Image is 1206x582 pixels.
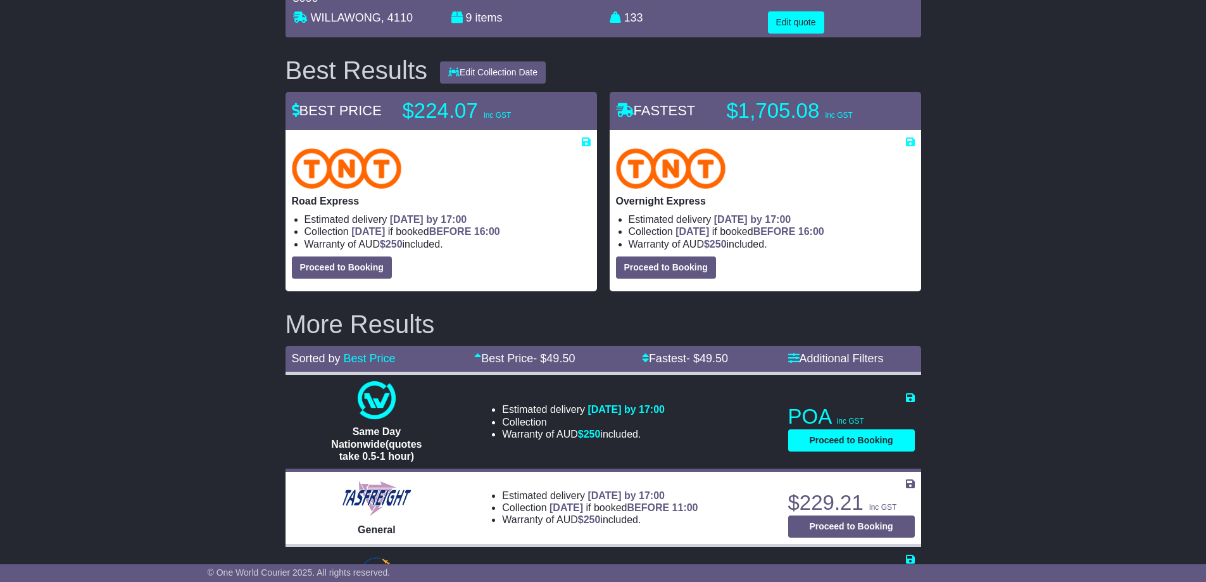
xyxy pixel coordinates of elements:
[616,103,696,118] span: FASTEST
[616,256,716,279] button: Proceed to Booking
[305,238,591,250] li: Warranty of AUD included.
[502,428,665,440] li: Warranty of AUD included.
[788,352,884,365] a: Additional Filters
[675,226,709,237] span: [DATE]
[279,56,434,84] div: Best Results
[624,11,643,24] span: 133
[351,226,499,237] span: if booked
[381,11,413,24] span: , 4110
[403,98,561,123] p: $224.07
[484,111,511,120] span: inc GST
[616,148,726,189] img: TNT Domestic: Overnight Express
[587,490,665,501] span: [DATE] by 17:00
[351,226,385,237] span: [DATE]
[837,417,864,426] span: inc GST
[788,516,915,538] button: Proceed to Booking
[672,502,698,513] span: 11:00
[727,98,885,123] p: $1,705.08
[550,502,698,513] span: if booked
[502,502,698,514] li: Collection
[358,524,396,535] span: General
[710,239,727,250] span: 250
[788,429,915,452] button: Proceed to Booking
[390,214,467,225] span: [DATE] by 17:00
[208,567,391,578] span: © One World Courier 2025. All rights reserved.
[627,502,669,513] span: BEFORE
[587,404,665,415] span: [DATE] by 17:00
[502,490,698,502] li: Estimated delivery
[675,226,824,237] span: if booked
[292,103,382,118] span: BEST PRICE
[305,213,591,225] li: Estimated delivery
[546,352,575,365] span: 49.50
[292,352,341,365] span: Sorted by
[440,61,546,84] button: Edit Collection Date
[825,111,852,120] span: inc GST
[798,226,824,237] span: 16:00
[305,225,591,237] li: Collection
[869,503,896,512] span: inc GST
[642,352,728,365] a: Fastest- $49.50
[578,429,601,440] span: $
[550,502,583,513] span: [DATE]
[341,479,413,517] img: Tasfreight: General
[502,514,698,526] li: Warranty of AUD included.
[358,381,396,419] img: One World Courier: Same Day Nationwide(quotes take 0.5-1 hour)
[629,238,915,250] li: Warranty of AUD included.
[286,310,921,338] h2: More Results
[584,429,601,440] span: 250
[753,226,796,237] span: BEFORE
[616,195,915,207] p: Overnight Express
[292,148,402,189] img: TNT Domestic: Road Express
[331,426,422,461] span: Same Day Nationwide(quotes take 0.5-1 hour)
[292,256,392,279] button: Proceed to Booking
[429,226,472,237] span: BEFORE
[292,195,591,207] p: Road Express
[788,490,915,516] p: $229.21
[475,11,503,24] span: items
[344,352,396,365] a: Best Price
[629,213,915,225] li: Estimated delivery
[474,226,500,237] span: 16:00
[502,416,665,428] li: Collection
[686,352,728,365] span: - $
[704,239,727,250] span: $
[629,225,915,237] li: Collection
[768,11,824,34] button: Edit quote
[386,239,403,250] span: 250
[380,239,403,250] span: $
[700,352,728,365] span: 49.50
[502,403,665,415] li: Estimated delivery
[466,11,472,24] span: 9
[578,514,601,525] span: $
[474,352,575,365] a: Best Price- $49.50
[714,214,791,225] span: [DATE] by 17:00
[788,404,915,429] p: POA
[533,352,575,365] span: - $
[311,11,381,24] span: WILLAWONG
[584,514,601,525] span: 250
